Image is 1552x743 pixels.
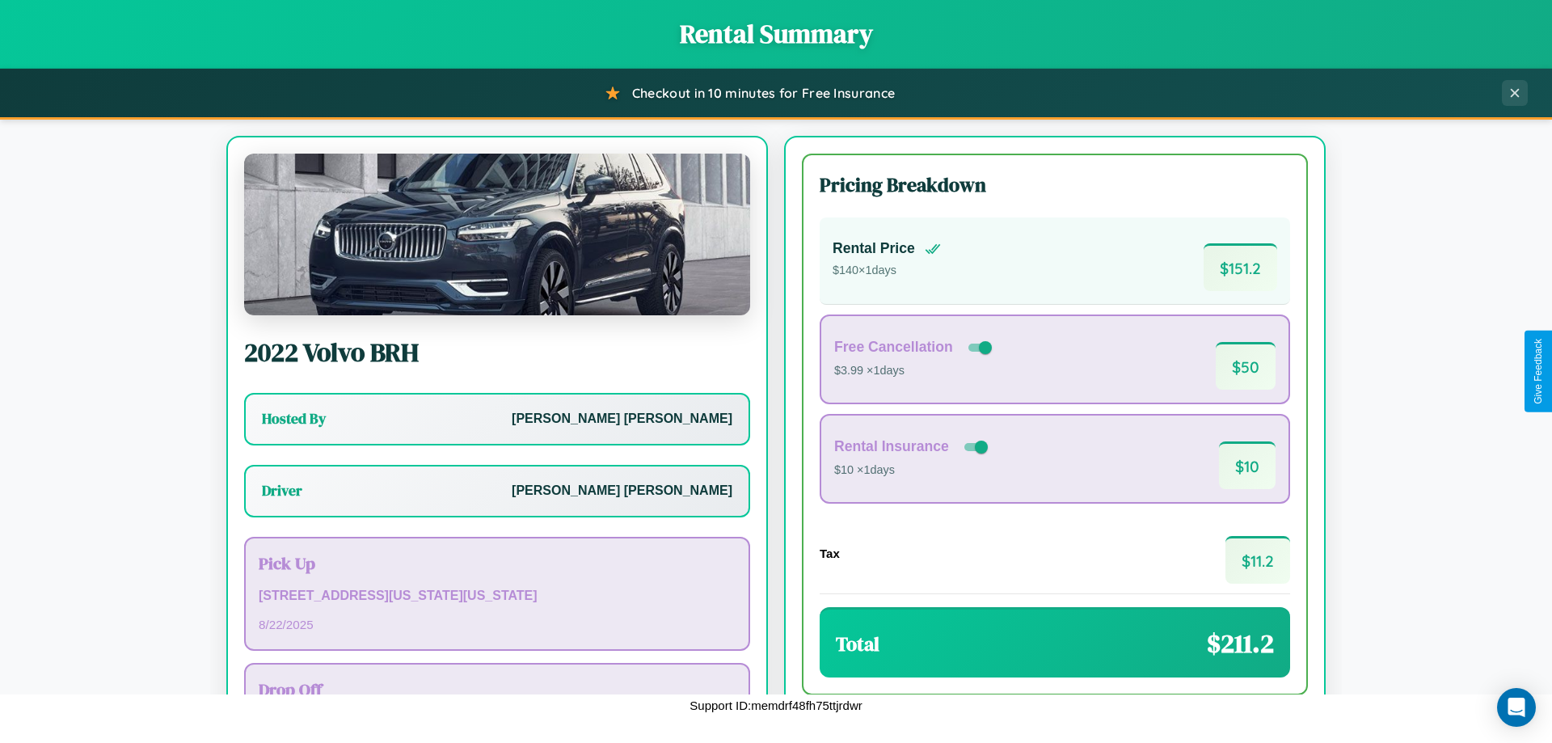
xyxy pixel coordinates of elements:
h3: Pick Up [259,551,736,575]
div: Give Feedback [1533,339,1544,404]
h4: Free Cancellation [834,339,953,356]
span: $ 211.2 [1207,626,1274,661]
span: $ 50 [1216,342,1276,390]
h4: Rental Price [833,240,915,257]
img: Volvo BRH [244,154,750,315]
span: $ 151.2 [1204,243,1277,291]
div: Open Intercom Messenger [1497,688,1536,727]
h4: Tax [820,547,840,560]
h3: Driver [262,481,302,500]
p: 8 / 22 / 2025 [259,614,736,635]
h2: 2022 Volvo BRH [244,335,750,370]
h3: Drop Off [259,678,736,701]
h4: Rental Insurance [834,438,949,455]
p: $ 140 × 1 days [833,260,941,281]
p: [PERSON_NAME] [PERSON_NAME] [512,479,732,503]
p: [PERSON_NAME] [PERSON_NAME] [512,407,732,431]
p: $3.99 × 1 days [834,361,995,382]
h1: Rental Summary [16,16,1536,52]
span: $ 11.2 [1225,536,1290,584]
p: Support ID: memdrf48fh75ttjrdwr [690,694,862,716]
span: Checkout in 10 minutes for Free Insurance [632,85,895,101]
p: $10 × 1 days [834,460,991,481]
h3: Hosted By [262,409,326,428]
h3: Pricing Breakdown [820,171,1290,198]
span: $ 10 [1219,441,1276,489]
h3: Total [836,631,879,657]
p: [STREET_ADDRESS][US_STATE][US_STATE] [259,585,736,608]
